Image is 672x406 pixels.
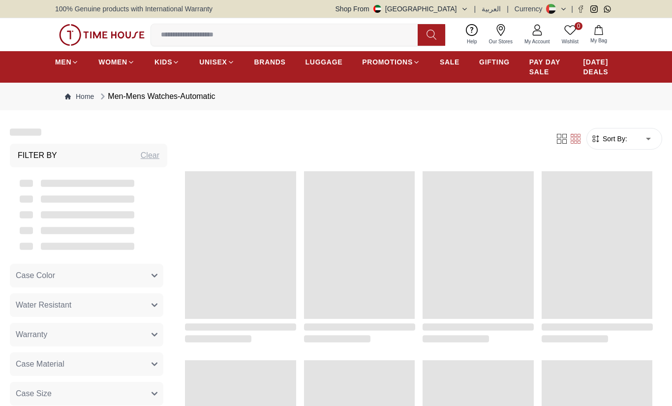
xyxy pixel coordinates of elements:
a: Whatsapp [604,5,611,13]
a: KIDS [154,53,180,71]
img: ... [59,24,145,46]
div: Clear [141,150,159,161]
span: Sort By: [601,134,627,144]
span: My Account [520,38,554,45]
span: KIDS [154,57,172,67]
span: | [474,4,476,14]
a: 0Wishlist [556,22,584,47]
span: Wishlist [558,38,582,45]
span: 0 [575,22,582,30]
a: PAY DAY SALE [529,53,564,81]
span: Our Stores [485,38,517,45]
span: Case Size [16,388,52,400]
button: Shop From[GEOGRAPHIC_DATA] [336,4,468,14]
button: Case Material [10,352,163,376]
button: Water Resistant [10,293,163,317]
span: UNISEX [199,57,227,67]
span: PROMOTIONS [362,57,413,67]
span: BRANDS [254,57,286,67]
div: Men-Mens Watches-Automatic [98,91,215,102]
a: LUGGAGE [305,53,343,71]
button: Sort By: [591,134,627,144]
span: Case Material [16,358,64,370]
button: My Bag [584,23,613,46]
a: Facebook [577,5,584,13]
span: 100% Genuine products with International Warranty [55,4,213,14]
span: GIFTING [479,57,510,67]
a: Instagram [590,5,598,13]
button: Case Color [10,264,163,287]
button: Case Size [10,382,163,406]
span: My Bag [586,37,611,44]
a: UNISEX [199,53,234,71]
a: Our Stores [483,22,519,47]
h3: Filter By [18,150,57,161]
a: MEN [55,53,79,71]
span: [DATE] DEALS [583,57,617,77]
span: WOMEN [98,57,127,67]
a: GIFTING [479,53,510,71]
span: Case Color [16,270,55,281]
button: العربية [482,4,501,14]
button: Warranty [10,323,163,346]
a: [DATE] DEALS [583,53,617,81]
span: Warranty [16,329,47,341]
span: | [507,4,509,14]
img: United Arab Emirates [373,5,381,13]
a: PROMOTIONS [362,53,420,71]
a: SALE [440,53,459,71]
nav: Breadcrumb [55,83,617,110]
span: MEN [55,57,71,67]
span: Help [463,38,481,45]
div: Currency [515,4,547,14]
span: PAY DAY SALE [529,57,564,77]
a: Home [65,92,94,101]
span: SALE [440,57,459,67]
span: Water Resistant [16,299,71,311]
a: Help [461,22,483,47]
a: WOMEN [98,53,135,71]
a: BRANDS [254,53,286,71]
span: LUGGAGE [305,57,343,67]
span: | [571,4,573,14]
